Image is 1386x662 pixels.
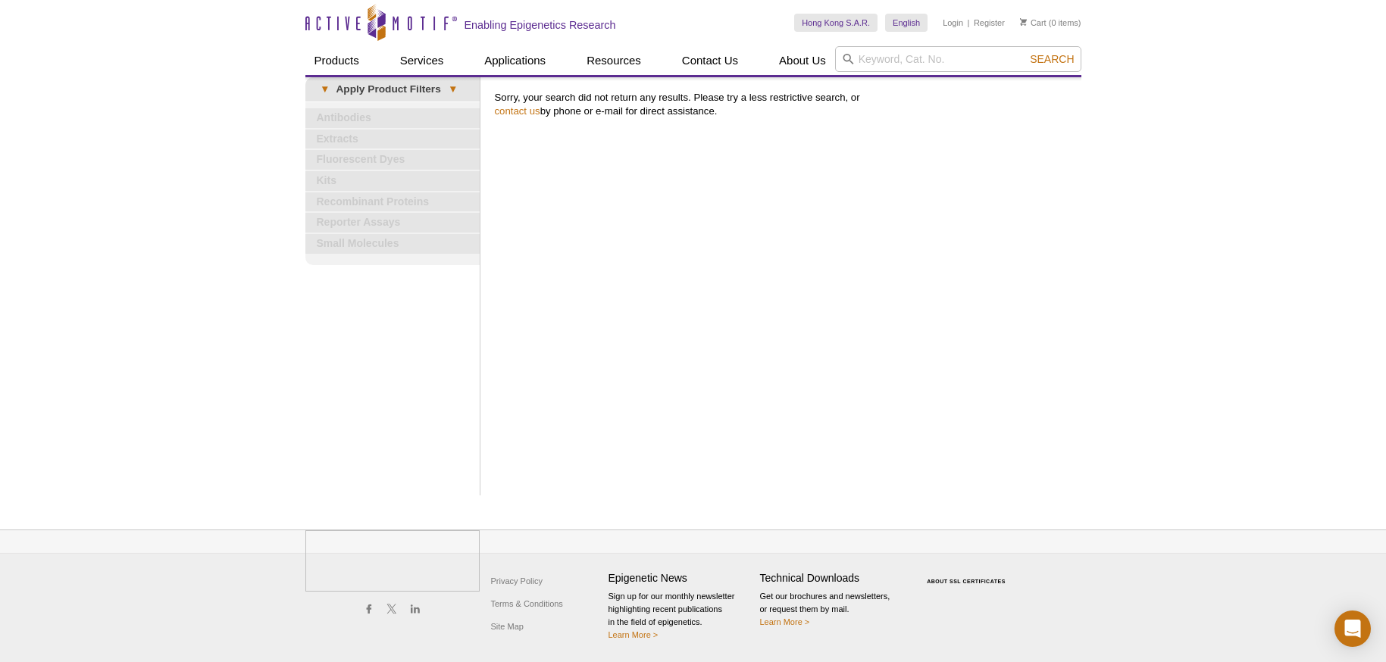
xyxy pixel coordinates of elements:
p: Get our brochures and newsletters, or request them by mail. [760,590,904,629]
a: Learn More > [609,630,659,639]
a: contact us [495,105,540,117]
li: (0 items) [1020,14,1081,32]
a: Login [943,17,963,28]
a: Contact Us [673,46,747,75]
span: Search [1030,53,1074,65]
a: English [885,14,928,32]
a: Site Map [487,615,527,638]
a: Privacy Policy [487,570,546,592]
p: Sign up for our monthly newsletter highlighting recent publications in the field of epigenetics. [609,590,752,642]
a: Extracts [305,130,480,149]
h2: Enabling Epigenetics Research [465,18,616,32]
a: Resources [577,46,650,75]
a: Products [305,46,368,75]
a: Applications [475,46,555,75]
a: ▾Apply Product Filters▾ [305,77,480,101]
a: Small Molecules [305,234,480,254]
input: Keyword, Cat. No. [835,46,1081,72]
a: Antibodies [305,108,480,128]
a: Cart [1020,17,1047,28]
a: Register [974,17,1005,28]
div: Open Intercom Messenger [1334,610,1371,647]
a: Reporter Assays [305,213,480,233]
a: Recombinant Proteins [305,192,480,212]
a: About Us [770,46,835,75]
a: Services [391,46,453,75]
a: Kits [305,171,480,191]
li: | [968,14,970,32]
a: Hong Kong S.A.R. [794,14,878,32]
span: ▾ [313,83,336,96]
h4: Technical Downloads [760,572,904,585]
a: Terms & Conditions [487,592,567,615]
p: Sorry, your search did not return any results. Please try a less restrictive search, or by phone ... [495,91,1074,118]
span: ▾ [441,83,465,96]
img: Your Cart [1020,18,1027,26]
img: Active Motif, [305,530,480,592]
h4: Epigenetic News [609,572,752,585]
a: Fluorescent Dyes [305,150,480,170]
a: Learn More > [760,617,810,626]
button: Search [1025,52,1078,66]
a: ABOUT SSL CERTIFICATES [927,579,1006,584]
table: Click to Verify - This site chose Symantec SSL for secure e-commerce and confidential communicati... [912,557,1025,590]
